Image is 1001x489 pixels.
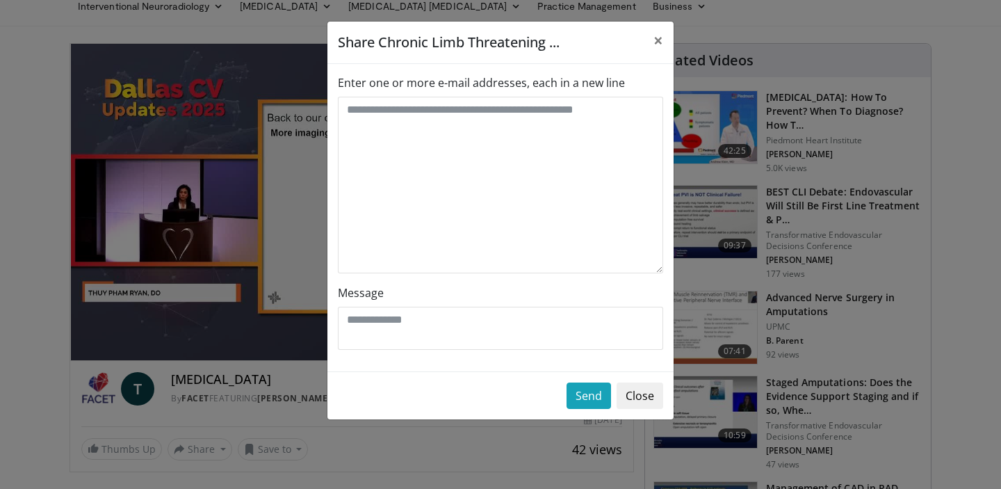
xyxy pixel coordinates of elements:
button: Close [617,383,663,409]
span: × [653,29,663,51]
label: Enter one or more e-mail addresses, each in a new line [338,74,625,91]
button: Send [567,383,611,409]
h5: Share Chronic Limb Threatening ... [338,32,560,53]
label: Message [338,284,384,301]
